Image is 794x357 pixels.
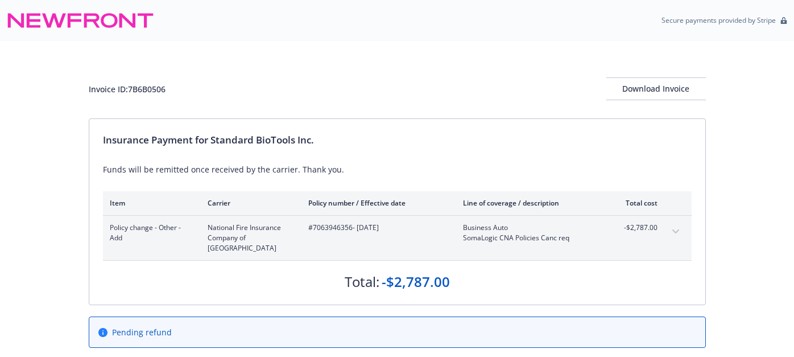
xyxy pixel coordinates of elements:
[345,272,379,292] div: Total:
[661,15,776,25] p: Secure payments provided by Stripe
[112,326,172,338] span: Pending refund
[103,163,692,175] div: Funds will be remitted once received by the carrier. Thank you.
[103,216,692,260] div: Policy change - Other - AddNational Fire Insurance Company of [GEOGRAPHIC_DATA]#7063946356- [DATE...
[103,133,692,147] div: Insurance Payment for Standard BioTools Inc.
[615,223,657,233] span: -$2,787.00
[463,223,597,233] span: Business Auto
[463,233,597,243] span: SomaLogic CNA Policies Canc req
[208,198,290,208] div: Carrier
[110,223,189,243] span: Policy change - Other - Add
[208,223,290,253] span: National Fire Insurance Company of [GEOGRAPHIC_DATA]
[89,83,166,95] div: Invoice ID: 7B6B0506
[463,223,597,243] span: Business AutoSomaLogic CNA Policies Canc req
[110,198,189,208] div: Item
[615,198,657,208] div: Total cost
[606,78,706,100] div: Download Invoice
[382,272,450,292] div: -$2,787.00
[308,198,445,208] div: Policy number / Effective date
[463,198,597,208] div: Line of coverage / description
[606,77,706,100] button: Download Invoice
[667,223,685,241] button: expand content
[308,223,445,233] span: #7063946356 - [DATE]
